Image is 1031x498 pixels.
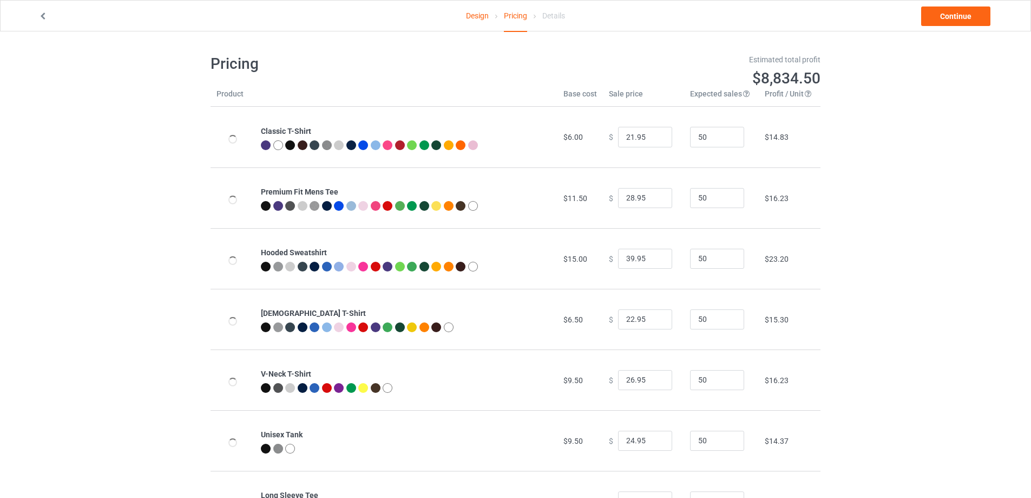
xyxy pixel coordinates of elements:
h1: Pricing [211,54,508,74]
span: $23.20 [765,255,789,263]
span: $15.00 [563,255,587,263]
div: Pricing [504,1,527,32]
span: $16.23 [765,376,789,385]
span: $ [609,315,613,324]
div: Estimated total profit [523,54,821,65]
a: Design [466,1,489,31]
th: Base cost [557,88,603,107]
span: $ [609,133,613,141]
th: Sale price [603,88,684,107]
span: $8,834.50 [752,69,820,87]
img: heather_texture.png [273,444,283,454]
span: $11.50 [563,194,587,203]
b: Premium Fit Mens Tee [261,187,338,196]
span: $16.23 [765,194,789,203]
span: $ [609,376,613,384]
span: $6.50 [563,315,583,324]
th: Expected sales [684,88,759,107]
span: $14.37 [765,437,789,445]
b: V-Neck T-Shirt [261,370,311,378]
span: $9.50 [563,376,583,385]
span: $6.00 [563,133,583,141]
span: $ [609,254,613,263]
span: $9.50 [563,437,583,445]
span: $ [609,436,613,445]
th: Profit / Unit [759,88,820,107]
b: Unisex Tank [261,430,303,439]
div: Details [542,1,565,31]
b: Hooded Sweatshirt [261,248,327,257]
img: heather_texture.png [310,201,319,211]
th: Product [211,88,255,107]
a: Continue [921,7,990,26]
b: [DEMOGRAPHIC_DATA] T-Shirt [261,309,366,318]
b: Classic T-Shirt [261,127,311,135]
img: heather_texture.png [322,140,332,150]
span: $14.83 [765,133,789,141]
span: $ [609,193,613,202]
span: $15.30 [765,315,789,324]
